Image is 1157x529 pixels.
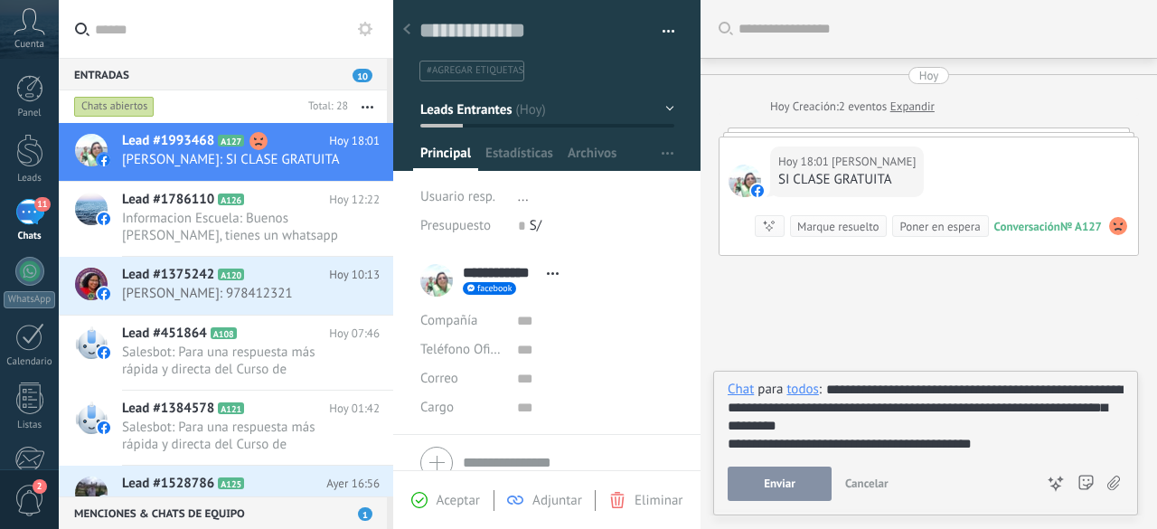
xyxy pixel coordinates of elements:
[890,98,935,116] a: Expandir
[59,182,393,256] a: Lead #1786110 A126 Hoy 12:22 Informacion Escuela: Buenos [PERSON_NAME], tienes un whatsapp para d...
[778,153,832,171] div: Hoy 18:01
[218,194,244,205] span: A126
[4,231,56,242] div: Chats
[98,421,110,434] img: facebook-sm.svg
[994,219,1060,234] div: Conversación
[98,213,110,225] img: facebook-sm.svg
[329,132,380,150] span: Hoy 18:01
[301,98,348,116] div: Total: 28
[4,173,56,184] div: Leads
[98,346,110,359] img: facebook-sm.svg
[122,475,214,493] span: Lead #1528786
[59,316,393,390] a: Lead #451864 A108 Hoy 07:46 Salesbot: Para una respuesta más rápida y directa del Curso de Biomag...
[59,58,387,90] div: Entradas
[14,39,44,51] span: Cuenta
[4,356,56,368] div: Calendario
[420,183,504,212] div: Usuario resp.
[532,492,582,509] span: Adjuntar
[518,188,529,205] span: ...
[751,184,764,197] img: facebook-sm.svg
[427,64,523,77] span: #agregar etiquetas
[839,98,887,116] span: 2 eventos
[728,467,832,501] button: Enviar
[122,325,207,343] span: Lead #451864
[420,145,471,171] span: Principal
[420,212,504,241] div: Presupuesto
[59,391,393,465] a: Lead #1384578 A121 Hoy 01:42 Salesbot: Para una respuesta más rápida y directa del Curso de Bioma...
[778,171,916,189] div: SI CLASE GRATUITA
[353,69,372,82] span: 10
[477,284,512,293] span: facebook
[122,285,345,302] span: [PERSON_NAME]: 978412321
[33,479,47,494] span: 2
[59,496,387,529] div: Menciones & Chats de equipo
[770,98,935,116] div: Creación:
[797,218,879,235] div: Marque resuelto
[832,153,916,171] span: Mirian Soria
[74,96,155,118] div: Chats abiertos
[420,370,458,387] span: Correo
[729,165,761,197] span: Mirian Soria
[420,307,503,335] div: Compañía
[122,191,214,209] span: Lead #1786110
[420,188,495,205] span: Usuario resp.
[845,476,889,491] span: Cancelar
[34,197,50,212] span: 11
[122,419,345,453] span: Salesbot: Para una respuesta más rápida y directa del Curso de Biomagnetismo u otros temas, escrí...
[4,108,56,119] div: Panel
[59,257,393,315] a: Lead #1375242 A120 Hoy 10:13 [PERSON_NAME]: 978412321
[211,327,237,339] span: A108
[899,218,980,235] div: Poner en espera
[59,466,393,524] a: Lead #1528786 A125 Ayer 16:56 [PERSON_NAME]: 929886892
[122,400,214,418] span: Lead #1384578
[420,401,454,414] span: Cargo
[329,191,380,209] span: Hoy 12:22
[635,492,682,509] span: Eliminar
[757,381,783,399] span: para
[786,381,818,397] div: todos
[420,335,503,364] button: Teléfono Oficina
[819,381,822,399] span: :
[98,288,110,300] img: facebook-sm.svg
[764,477,795,490] span: Enviar
[420,341,514,358] span: Teléfono Oficina
[919,67,939,84] div: Hoy
[218,269,244,280] span: A120
[420,393,503,422] div: Cargo
[122,266,214,284] span: Lead #1375242
[122,210,345,244] span: Informacion Escuela: Buenos [PERSON_NAME], tienes un whatsapp para darte informes por favor?
[358,507,372,521] span: 1
[218,135,244,146] span: A127
[98,154,110,166] img: facebook-sm.svg
[530,217,541,234] span: S/
[329,266,380,284] span: Hoy 10:13
[59,123,393,181] a: Lead #1993468 A127 Hoy 18:01 [PERSON_NAME]: SI CLASE GRATUITA
[485,145,553,171] span: Estadísticas
[4,420,56,431] div: Listas
[838,467,896,501] button: Cancelar
[420,364,458,393] button: Correo
[4,291,55,308] div: WhatsApp
[122,344,345,378] span: Salesbot: Para una respuesta más rápida y directa del Curso de Biomagnetismo u otros temas, escrí...
[329,325,380,343] span: Hoy 07:46
[122,151,345,168] span: [PERSON_NAME]: SI CLASE GRATUITA
[437,492,480,509] span: Aceptar
[1060,219,1102,234] div: № A127
[218,402,244,414] span: A121
[122,132,214,150] span: Lead #1993468
[122,494,345,511] span: [PERSON_NAME]: 929886892
[218,477,244,489] span: A125
[568,145,616,171] span: Archivos
[770,98,793,116] div: Hoy
[329,400,380,418] span: Hoy 01:42
[420,217,491,234] span: Presupuesto
[326,475,380,493] span: Ayer 16:56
